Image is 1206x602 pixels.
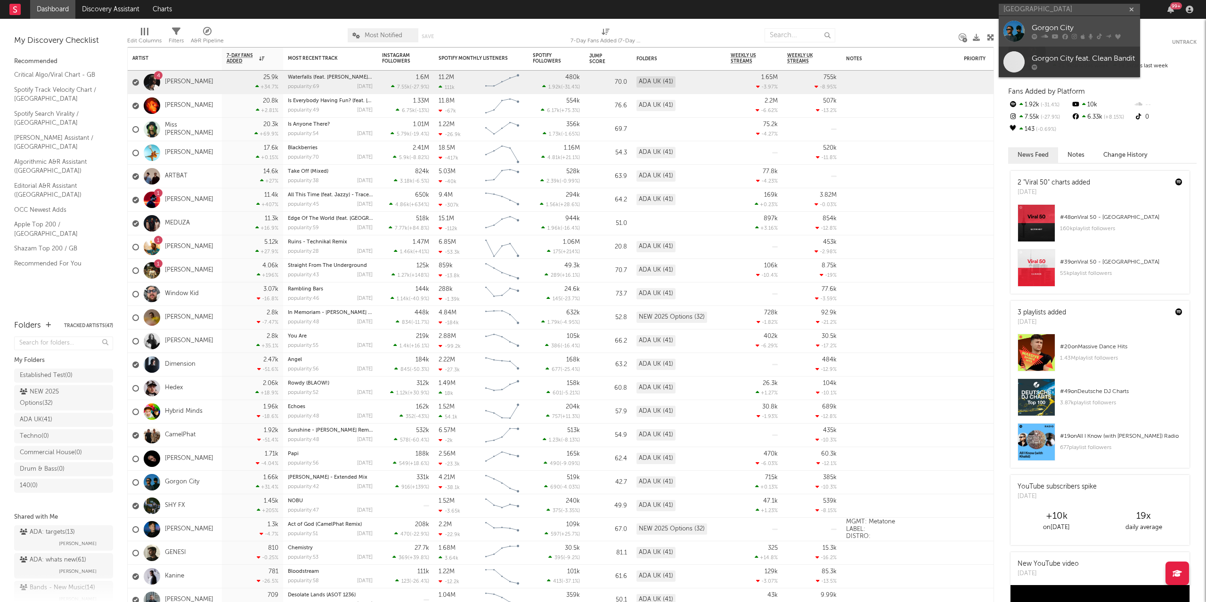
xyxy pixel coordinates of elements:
[481,71,523,94] svg: Chart title
[481,118,523,141] svg: Chart title
[1060,397,1182,409] div: 3.87k playlist followers
[1010,204,1190,249] a: #48onViral 50 - [GEOGRAPHIC_DATA]160kplaylist followers
[589,100,627,112] div: 76.6
[14,243,104,254] a: Shazam Top 200 / GB
[14,109,104,128] a: Spotify Search Virality / [GEOGRAPHIC_DATA]
[14,525,113,551] a: ADA: targets(13)[PERSON_NAME]
[636,170,676,182] div: ADA UK (41)
[263,74,278,80] div: 25.9k
[14,56,113,67] div: Recommended
[561,179,579,184] span: -0.99 %
[165,172,187,180] a: ARTBAT
[481,188,523,212] svg: Chart title
[1167,6,1174,13] button: 99+
[562,155,579,161] span: +21.1 %
[787,53,823,64] span: Weekly UK Streams
[411,85,428,90] span: -27.9 %
[636,194,676,205] div: ADA UK (41)
[1094,147,1157,163] button: Change History
[416,108,428,113] span: -13 %
[165,243,213,251] a: [PERSON_NAME]
[400,179,413,184] span: 3.18k
[393,154,429,161] div: ( )
[254,131,278,137] div: +69.9 %
[263,98,278,104] div: 20.8k
[1010,334,1190,378] a: #20onMassive Dance Hits1.43Mplaylist followers
[411,132,428,137] span: -19.4 %
[547,155,561,161] span: 4.81k
[1039,115,1060,120] span: -27.9 %
[127,24,162,51] div: Edit Columns
[288,498,303,504] a: NOBU
[439,121,455,128] div: 1.22M
[1010,249,1190,294] a: #39onViral 50 - [GEOGRAPHIC_DATA]55kplaylist followers
[288,428,373,433] a: Sunshine - [PERSON_NAME] Remix
[1102,115,1124,120] span: +8.15 %
[165,572,184,580] a: Kanine
[288,216,404,221] a: Edge Of The World (feat. [GEOGRAPHIC_DATA])
[288,569,319,574] a: Bloodstream
[636,147,676,158] div: ADA UK (41)
[589,147,627,159] div: 54.3
[399,155,409,161] span: 5.9k
[439,108,456,114] div: -67k
[589,124,627,135] div: 69.7
[357,178,373,184] div: [DATE]
[165,478,199,486] a: Gorgon City
[542,84,580,90] div: ( )
[165,266,213,274] a: [PERSON_NAME]
[756,84,778,90] div: -3.97 %
[964,56,1002,62] div: Priority
[14,205,104,215] a: OCC Newest Adds
[570,24,641,51] div: 7-Day Fans Added (7-Day Fans Added)
[288,193,373,198] div: All This Time (feat. Jazzy) - Trace Remix
[481,165,523,188] svg: Chart title
[439,202,459,208] div: -307k
[14,429,113,443] a: Techno(0)
[14,133,104,152] a: [PERSON_NAME] Assistant / [GEOGRAPHIC_DATA]
[547,226,561,231] span: 1.96k
[560,202,579,208] span: +28.6 %
[1018,178,1092,188] div: 2 "Viral 50" charts added
[14,337,113,350] input: Search for folders...
[20,370,73,381] div: Established Test ( 0 )
[541,225,580,231] div: ( )
[823,216,837,222] div: 854k
[14,413,113,427] a: ADA UK(41)
[564,145,580,151] div: 1.16M
[636,100,676,111] div: ADA UK (41)
[165,455,213,463] a: [PERSON_NAME]
[756,107,778,113] div: -6.62 %
[761,74,778,80] div: 1.65M
[755,225,778,231] div: +3.16 %
[357,225,373,231] div: [DATE]
[288,56,359,61] div: Most Recent Track
[165,313,213,321] a: [PERSON_NAME]
[127,35,162,47] div: Edit Columns
[566,121,580,128] div: 356k
[288,202,319,207] div: popularity: 45
[1032,53,1135,64] div: Gorgon City feat. Clean Bandit
[256,201,278,208] div: +407 %
[439,169,456,175] div: 5.03M
[543,131,580,137] div: ( )
[1060,257,1182,268] div: # 39 on Viral 50 - [GEOGRAPHIC_DATA]
[20,414,52,425] div: ADA UK ( 41 )
[1032,23,1135,34] div: Gorgon City
[264,239,278,245] div: 5.12k
[288,108,319,113] div: popularity: 49
[20,582,95,594] div: Bands - New Music ( 14 )
[1058,147,1094,163] button: Notes
[169,35,184,47] div: Filters
[382,53,415,64] div: Instagram Followers
[397,132,410,137] span: 5.79k
[1060,353,1182,364] div: 1.43M playlist followers
[540,201,580,208] div: ( )
[1008,99,1071,111] div: 1.92k
[1060,386,1182,397] div: # 49 on Deutsche DJ Charts
[1010,378,1190,423] a: #49onDeutsche DJ Charts3.87kplaylist followers
[589,218,627,229] div: 51.0
[357,155,373,160] div: [DATE]
[14,369,113,383] a: Established Test(0)
[1134,99,1197,111] div: --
